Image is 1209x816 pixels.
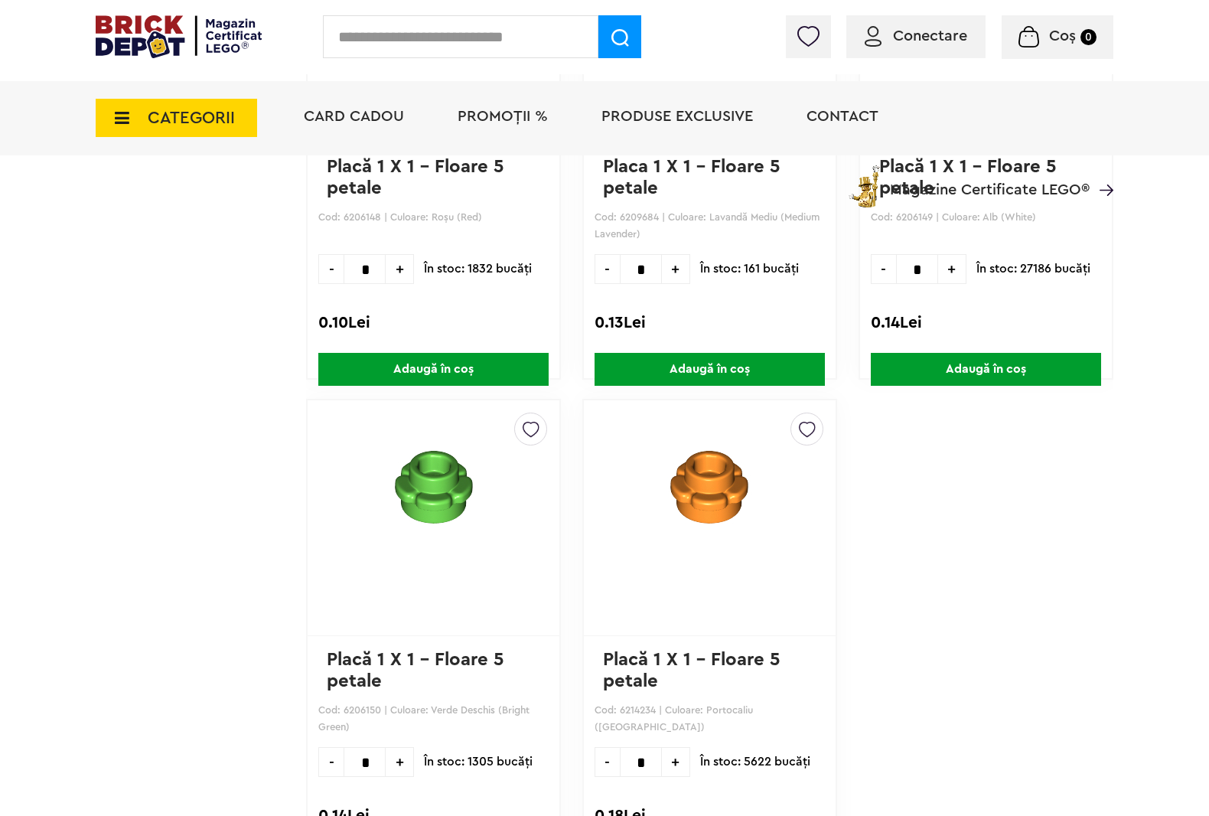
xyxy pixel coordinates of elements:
span: Adaugă în coș [318,353,549,386]
a: Produse exclusive [601,109,753,124]
span: - [318,747,344,777]
a: Adaugă în coș [308,353,559,386]
p: Cod: 6214234 | Culoare: Portocaliu ([GEOGRAPHIC_DATA]) [595,702,825,736]
p: Cod: 6206149 | Culoare: Alb (White) [871,209,1101,243]
span: - [318,254,344,284]
span: Adaugă în coș [871,353,1101,386]
div: 0.10Lei [318,313,549,333]
a: Adaugă în coș [860,353,1112,386]
span: În stoc: 161 bucăţi [700,254,799,284]
span: În stoc: 5622 bucăţi [700,747,810,777]
span: + [386,747,414,777]
div: 0.13Lei [595,313,825,333]
a: Magazine Certificate LEGO® [1090,162,1113,178]
div: 0.14Lei [871,313,1101,333]
span: + [662,747,690,777]
a: PROMOȚII % [458,109,548,124]
a: Placă 1 X 1 - Floare 5 petale [603,651,786,690]
a: Contact [807,109,878,124]
span: În stoc: 27186 bucăţi [976,254,1090,284]
a: Adaugă în coș [584,353,836,386]
p: Cod: 6206150 | Culoare: Verde Deschis (Bright Green) [318,702,549,736]
span: Adaugă în coș [595,353,825,386]
span: CATEGORII [148,109,235,126]
a: Card Cadou [304,109,404,124]
p: Cod: 6209684 | Culoare: Lavandă Mediu (Medium Lavender) [595,209,825,243]
span: Conectare [893,28,967,44]
img: Placă 1 X 1 - Floare 5 petale [603,413,816,560]
small: 0 [1080,29,1097,45]
a: Placă 1 X 1 - Floare 5 petale [327,651,510,690]
img: Placă 1 X 1 - Floare 5 petale [327,413,540,560]
p: Cod: 6206148 | Culoare: Roşu (Red) [318,209,549,243]
a: Conectare [865,28,967,44]
span: În stoc: 1305 bucăţi [424,747,533,777]
span: Magazine Certificate LEGO® [890,162,1090,197]
span: + [938,254,966,284]
span: - [871,254,896,284]
span: + [662,254,690,284]
span: + [386,254,414,284]
span: Coș [1049,28,1076,44]
span: În stoc: 1832 bucăţi [424,254,532,284]
span: - [595,254,620,284]
span: - [595,747,620,777]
